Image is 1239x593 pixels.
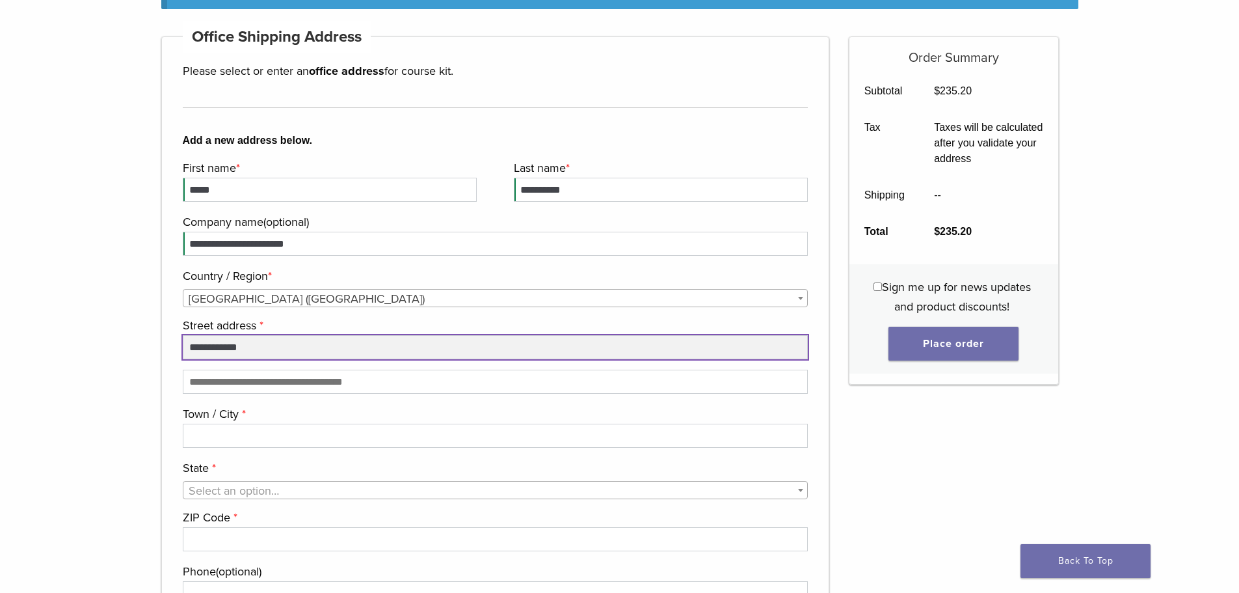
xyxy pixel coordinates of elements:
[888,327,1019,361] button: Place order
[873,283,882,291] input: Sign me up for news updates and product discounts!
[934,189,941,200] span: --
[183,481,808,499] span: State
[183,316,805,335] label: Street address
[849,109,920,177] th: Tax
[309,64,384,78] strong: office address
[183,290,808,308] span: United States (US)
[934,226,940,237] span: $
[216,564,261,579] span: (optional)
[183,289,808,307] span: Country / Region
[189,484,279,498] span: Select an option…
[849,214,920,250] th: Total
[183,508,805,527] label: ZIP Code
[183,21,371,53] h4: Office Shipping Address
[183,266,805,286] label: Country / Region
[263,215,309,229] span: (optional)
[849,73,920,109] th: Subtotal
[934,226,972,237] bdi: 235.20
[1020,544,1151,578] a: Back To Top
[183,562,805,581] label: Phone
[183,212,805,232] label: Company name
[183,158,473,178] label: First name
[882,280,1031,314] span: Sign me up for news updates and product discounts!
[183,404,805,424] label: Town / City
[849,37,1058,66] h5: Order Summary
[849,177,920,214] th: Shipping
[920,109,1058,177] td: Taxes will be calculated after you validate your address
[514,158,805,178] label: Last name
[183,458,805,478] label: State
[934,85,972,96] bdi: 235.20
[934,85,940,96] span: $
[183,61,808,81] p: Please select or enter an for course kit.
[183,133,808,148] b: Add a new address below.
